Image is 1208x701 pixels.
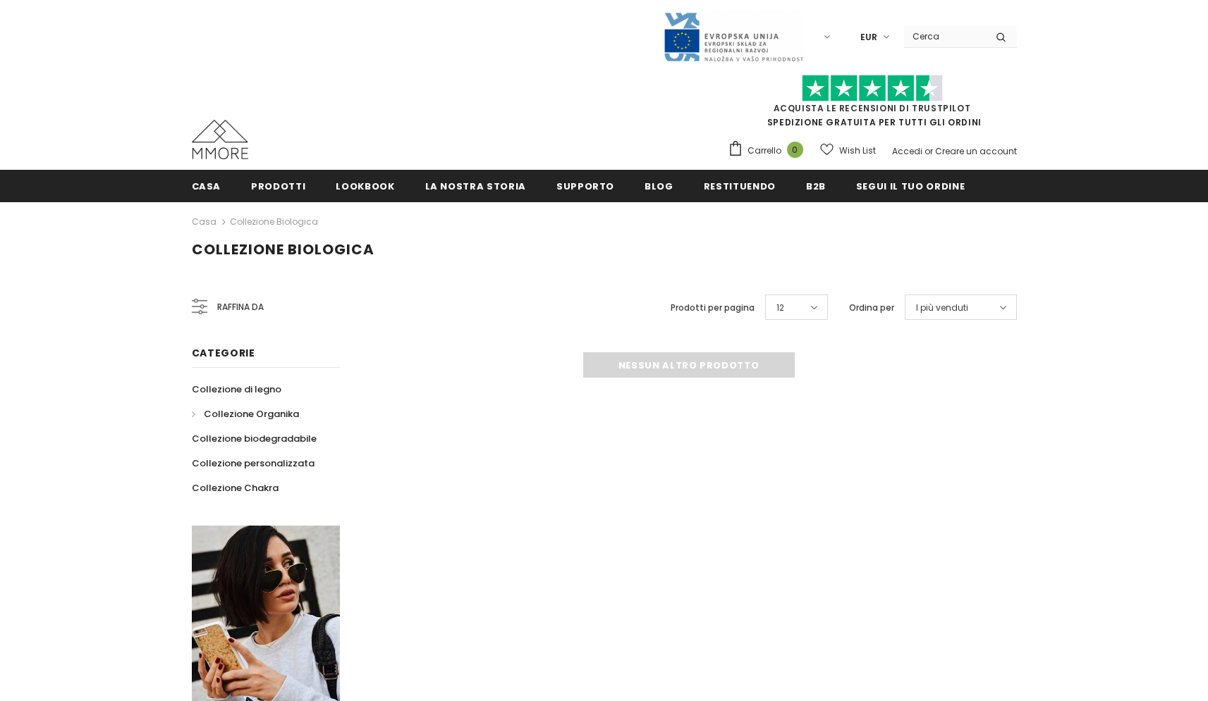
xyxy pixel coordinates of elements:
a: Acquista le recensioni di TrustPilot [774,102,971,114]
a: supporto [556,170,614,201]
a: Casa [192,213,216,230]
a: Collezione biologica [230,216,318,228]
a: La nostra storia [425,170,526,201]
span: 12 [776,301,784,315]
a: Javni Razpis [663,30,804,42]
a: Collezione Chakra [192,476,279,500]
span: B2B [806,180,826,193]
a: Accedi [892,145,922,157]
a: Restituendo [704,170,776,201]
input: Search Site [904,26,985,46]
span: Raffina da [217,299,264,315]
span: Collezione di legno [192,383,281,396]
a: Lookbook [336,170,394,201]
span: supporto [556,180,614,193]
span: Blog [645,180,673,193]
a: Collezione Organika [192,402,299,426]
a: Segui il tuo ordine [856,170,965,201]
a: Collezione personalizzata [192,451,315,476]
span: Collezione Chakra [192,481,279,495]
span: Collezione Organika [204,407,299,421]
a: Casa [192,170,221,201]
span: Collezione biodegradabile [192,432,317,445]
span: La nostra storia [425,180,526,193]
span: EUR [860,30,877,44]
img: Javni Razpis [663,11,804,63]
a: Wish List [820,138,876,163]
span: Collezione personalizzata [192,457,315,470]
img: Fidati di Pilot Stars [802,75,943,102]
span: Carrello [748,144,781,158]
span: Wish List [839,144,876,158]
span: Collezione biologica [192,240,374,259]
label: Prodotti per pagina [671,301,755,315]
span: Lookbook [336,180,394,193]
span: Segui il tuo ordine [856,180,965,193]
a: Blog [645,170,673,201]
span: Categorie [192,346,255,360]
a: Collezione biodegradabile [192,426,317,451]
span: 0 [787,142,803,158]
a: Prodotti [251,170,305,201]
a: Collezione di legno [192,377,281,402]
span: Prodotti [251,180,305,193]
span: SPEDIZIONE GRATUITA PER TUTTI GLI ORDINI [728,81,1017,128]
span: or [925,145,933,157]
label: Ordina per [849,301,894,315]
span: I più venduti [916,301,968,315]
a: B2B [806,170,826,201]
a: Creare un account [935,145,1017,157]
img: Casi MMORE [192,120,248,159]
span: Restituendo [704,180,776,193]
a: Carrello 0 [728,140,810,161]
span: Casa [192,180,221,193]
